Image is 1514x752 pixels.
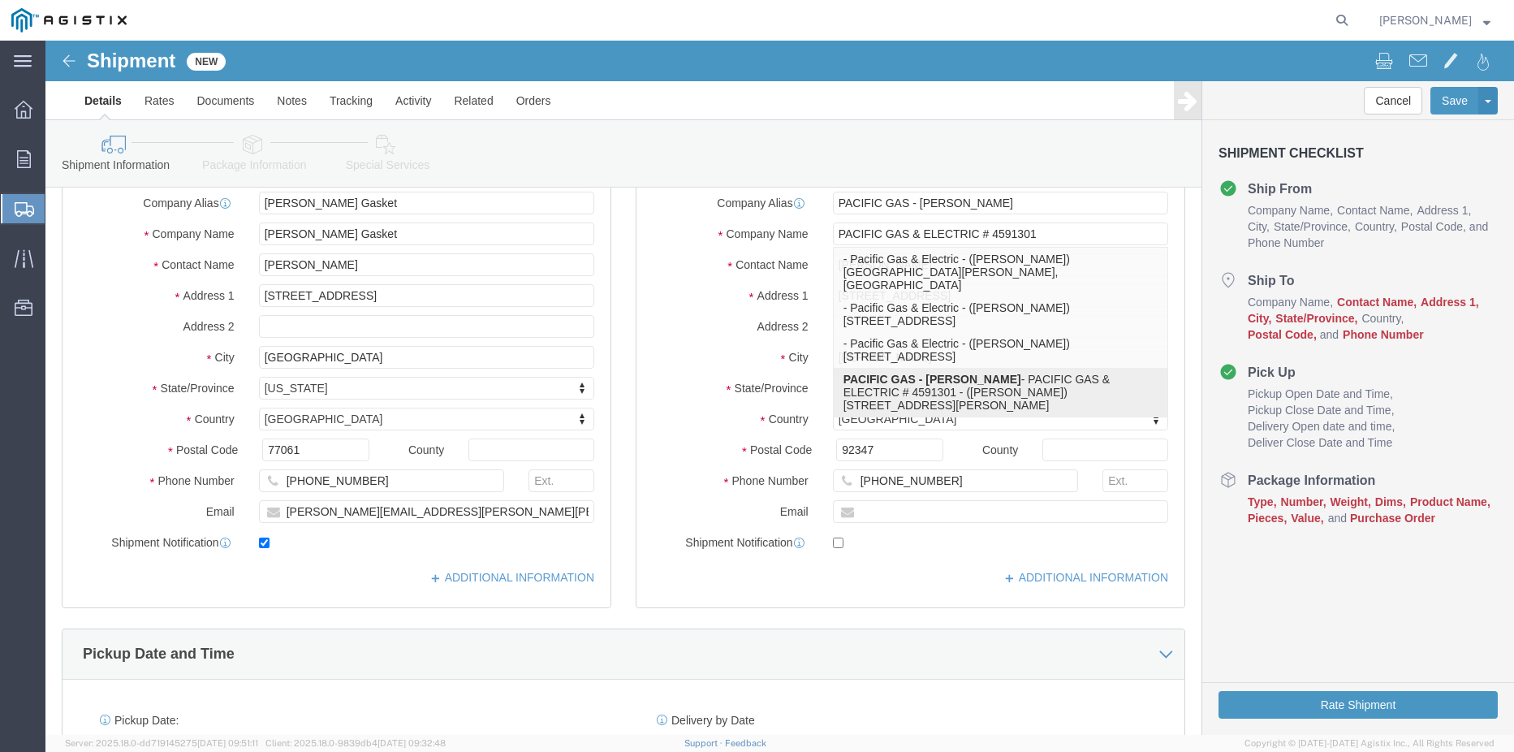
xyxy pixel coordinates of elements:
span: Copyright © [DATE]-[DATE] Agistix Inc., All Rights Reserved [1244,737,1495,750]
span: [DATE] 09:32:48 [377,738,446,748]
a: Feedback [725,738,766,748]
span: Client: 2025.18.0-9839db4 [265,738,446,748]
img: logo [11,8,127,32]
span: [DATE] 09:51:11 [197,738,258,748]
span: Server: 2025.18.0-dd719145275 [65,738,258,748]
span: Fidelyn Edens [1379,11,1472,29]
a: Support [684,738,725,748]
iframe: FS Legacy Container [45,41,1514,735]
button: [PERSON_NAME] [1378,11,1491,30]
